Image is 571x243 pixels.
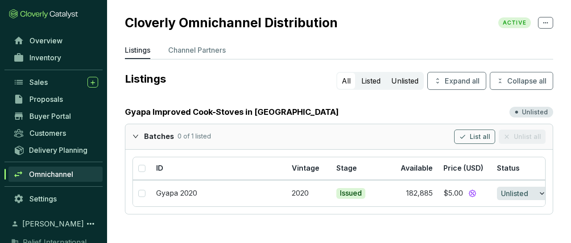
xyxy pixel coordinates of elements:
span: Price (USD) [443,163,484,172]
span: Stage [336,163,357,172]
p: 0 of 1 listed [178,132,211,142]
span: Collapse all [507,75,546,86]
button: Collapse all [490,72,553,90]
span: Buyer Portal [29,112,71,121]
span: ID [156,163,163,172]
a: Delivery Planning [9,142,103,157]
p: Issued [340,189,362,198]
div: 182,885 [406,189,433,198]
div: expanded [132,130,144,142]
th: Available [385,157,438,180]
a: Sales [9,75,103,90]
span: Omnichannel [29,170,73,179]
span: Unlisted [501,188,528,199]
span: List all [470,132,490,141]
span: Proposals [29,95,63,104]
span: [PERSON_NAME] [22,218,84,229]
span: Sales [29,78,48,87]
td: Gyapa 2020 [151,180,286,206]
span: Status [497,163,520,172]
button: All [337,73,355,89]
a: Omnichannel [8,167,103,182]
a: Inventory [9,50,103,65]
a: Gyapa Improved Cook-Stoves in [GEOGRAPHIC_DATA] [125,106,339,118]
span: Customers [29,129,66,138]
th: Status [492,157,545,180]
span: Available [401,163,433,172]
span: ACTIVE [498,17,531,28]
span: Settings [29,194,57,203]
span: Delivery Planning [29,146,87,155]
button: Unlisted [387,73,423,89]
span: Vintage [292,163,319,172]
p: Channel Partners [168,45,226,55]
a: Gyapa 2020 [156,189,197,197]
td: 2020 [286,180,331,206]
th: Vintage [286,157,331,180]
span: Inventory [29,53,61,62]
span: Expand all [445,75,480,86]
a: Customers [9,126,103,141]
button: Unlisted [497,187,550,200]
a: Proposals [9,92,103,107]
button: Expand all [427,72,486,90]
p: Listings [125,72,333,86]
a: Overview [9,33,103,48]
button: List all [454,130,495,144]
h2: Cloverly Omnichannel Distribution [125,15,347,30]
a: Settings [9,191,103,206]
p: Listings [125,45,150,55]
th: Stage [331,157,385,180]
span: Overview [29,36,62,45]
p: Batches [144,132,174,142]
th: ID [151,157,286,180]
button: Listed [357,73,385,89]
a: Buyer Portal [9,109,103,124]
p: Unlisted [522,108,548,117]
span: expanded [132,133,139,139]
section: $5.00 [443,188,486,199]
